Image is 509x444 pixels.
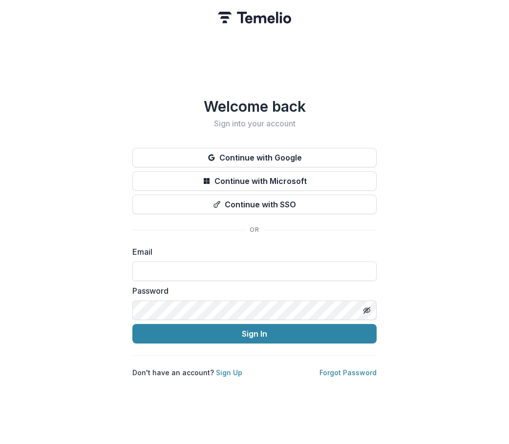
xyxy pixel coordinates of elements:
[132,246,371,258] label: Email
[132,148,377,167] button: Continue with Google
[359,303,375,318] button: Toggle password visibility
[132,324,377,343] button: Sign In
[132,367,242,378] p: Don't have an account?
[132,195,377,214] button: Continue with SSO
[132,119,377,128] h2: Sign into your account
[132,98,377,115] h1: Welcome back
[319,368,377,377] a: Forgot Password
[218,12,291,23] img: Temelio
[132,285,371,297] label: Password
[216,368,242,377] a: Sign Up
[132,171,377,191] button: Continue with Microsoft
